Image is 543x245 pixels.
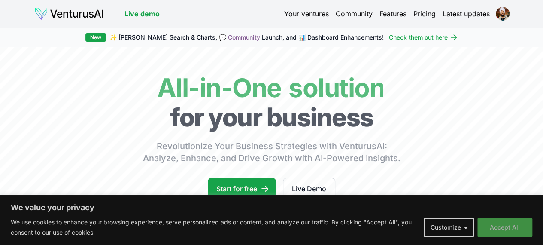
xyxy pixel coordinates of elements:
a: Check them out here [389,33,458,42]
a: Community [228,34,260,41]
a: Your ventures [284,9,329,19]
button: Accept All [477,218,532,237]
button: Customize [424,218,474,237]
img: ACg8ocJm1V-A4NSsaQWz6tKf7XY7guOW7SiWa41ncbpsemGAe7Xncj9F=s96-c [496,7,510,21]
a: Pricing [413,9,436,19]
a: Live Demo [283,178,335,199]
a: Features [379,9,406,19]
a: Start for free [208,178,276,199]
a: Latest updates [443,9,490,19]
div: New [85,33,106,42]
img: logo [34,7,104,21]
a: Community [336,9,373,19]
span: ✨ [PERSON_NAME] Search & Charts, 💬 Launch, and 📊 Dashboard Enhancements! [109,33,384,42]
p: We value your privacy [11,202,532,213]
p: We use cookies to enhance your browsing experience, serve personalized ads or content, and analyz... [11,217,417,238]
a: Live demo [124,9,160,19]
